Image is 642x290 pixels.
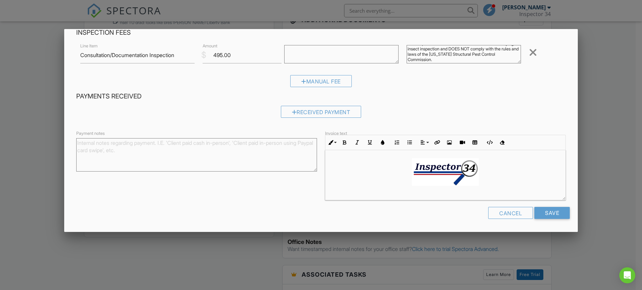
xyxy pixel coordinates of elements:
h4: Payments Received [76,92,566,101]
div: Cancel [488,207,533,219]
button: Colors [376,136,389,149]
div: $ [201,49,206,61]
a: Received Payment [281,110,361,117]
label: Line Item [80,43,98,49]
button: Underline (Ctrl+U) [363,136,376,149]
button: Clear Formatting [496,136,508,149]
p: Thank you for choosing Inspector 34 for your inspection needs. [331,199,560,206]
button: Inline Style [325,136,338,149]
button: Code View [483,136,496,149]
input: Save [534,207,570,219]
button: Italic (Ctrl+I) [351,136,363,149]
h4: Inspection Fees [76,28,566,37]
div: Open Intercom Messenger [619,267,635,283]
label: Invoice text [325,130,347,136]
div: Manual Fee [290,75,352,87]
div: Received Payment [281,106,361,118]
label: Payment notes [76,130,105,136]
label: Amount [203,43,217,49]
button: Bold (Ctrl+B) [338,136,351,149]
a: Manual Fee [290,80,352,86]
img: 2023.12.27_main_logo_w_TM.png [412,158,479,186]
